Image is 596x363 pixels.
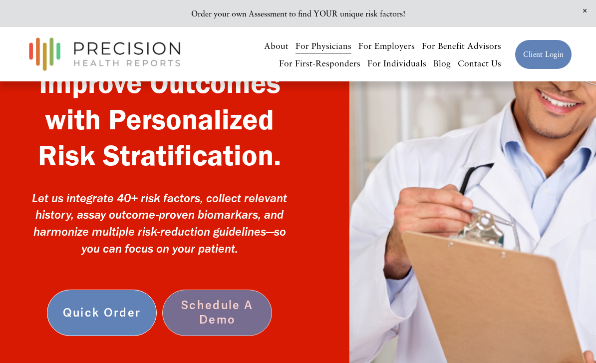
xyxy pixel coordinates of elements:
[162,290,272,336] a: Schedule a Demo
[416,235,596,363] iframe: Chat Widget
[24,33,186,75] img: Precision Health Reports
[358,37,415,54] a: For Employers
[296,37,351,54] a: For Physicians
[38,65,288,173] strong: Improve Outcomes with Personalized Risk Stratification.
[433,54,451,72] a: Blog
[264,37,289,54] a: About
[422,37,501,54] a: For Benefit Advisors
[279,54,360,72] a: For First-Responders
[458,54,501,72] a: Contact Us
[367,54,426,72] a: For Individuals
[32,191,290,256] em: Let us integrate 40+ risk factors, collect relevant history, assay outcome-proven biomarkars, and...
[515,39,573,70] a: Client Login
[47,290,157,336] a: Quick Order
